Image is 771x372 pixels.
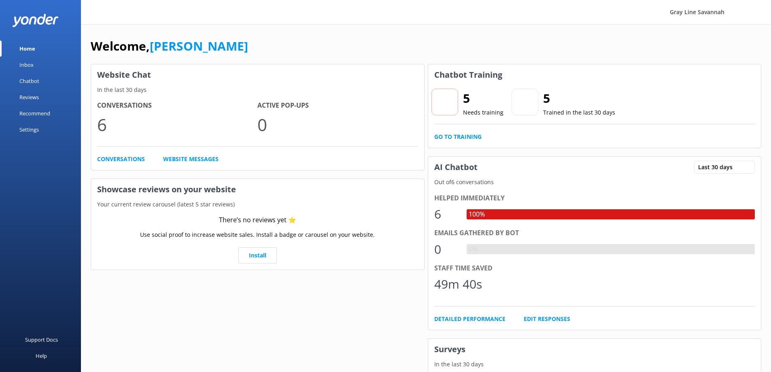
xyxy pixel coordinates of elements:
[163,155,219,164] a: Website Messages
[543,89,615,108] h2: 5
[36,348,47,364] div: Help
[25,332,58,348] div: Support Docs
[257,111,418,138] p: 0
[19,121,39,138] div: Settings
[524,315,570,323] a: Edit Responses
[434,228,755,238] div: Emails gathered by bot
[19,105,50,121] div: Recommend
[140,230,375,239] p: Use social proof to increase website sales. Install a badge or carousel on your website.
[238,247,277,264] a: Install
[19,40,35,57] div: Home
[428,64,508,85] h3: Chatbot Training
[97,111,257,138] p: 6
[91,85,424,94] p: In the last 30 days
[543,108,615,117] p: Trained in the last 30 days
[97,155,145,164] a: Conversations
[434,315,506,323] a: Detailed Performance
[91,64,424,85] h3: Website Chat
[91,200,424,209] p: Your current review carousel (latest 5 star reviews)
[19,57,34,73] div: Inbox
[463,89,503,108] h2: 5
[434,240,459,259] div: 0
[434,274,482,294] div: 49m 40s
[467,244,480,255] div: 0%
[12,14,59,27] img: yonder-white-logo.png
[463,108,503,117] p: Needs training
[428,157,484,178] h3: AI Chatbot
[428,178,761,187] p: Out of 6 conversations
[467,209,487,220] div: 100%
[91,36,248,56] h1: Welcome,
[219,215,296,225] div: There’s no reviews yet ⭐
[434,193,755,204] div: Helped immediately
[97,100,257,111] h4: Conversations
[698,163,737,172] span: Last 30 days
[257,100,418,111] h4: Active Pop-ups
[150,38,248,54] a: [PERSON_NAME]
[428,360,761,369] p: In the last 30 days
[434,132,482,141] a: Go to Training
[428,339,761,360] h3: Surveys
[91,179,424,200] h3: Showcase reviews on your website
[19,73,39,89] div: Chatbot
[434,263,755,274] div: Staff time saved
[434,204,459,224] div: 6
[19,89,39,105] div: Reviews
